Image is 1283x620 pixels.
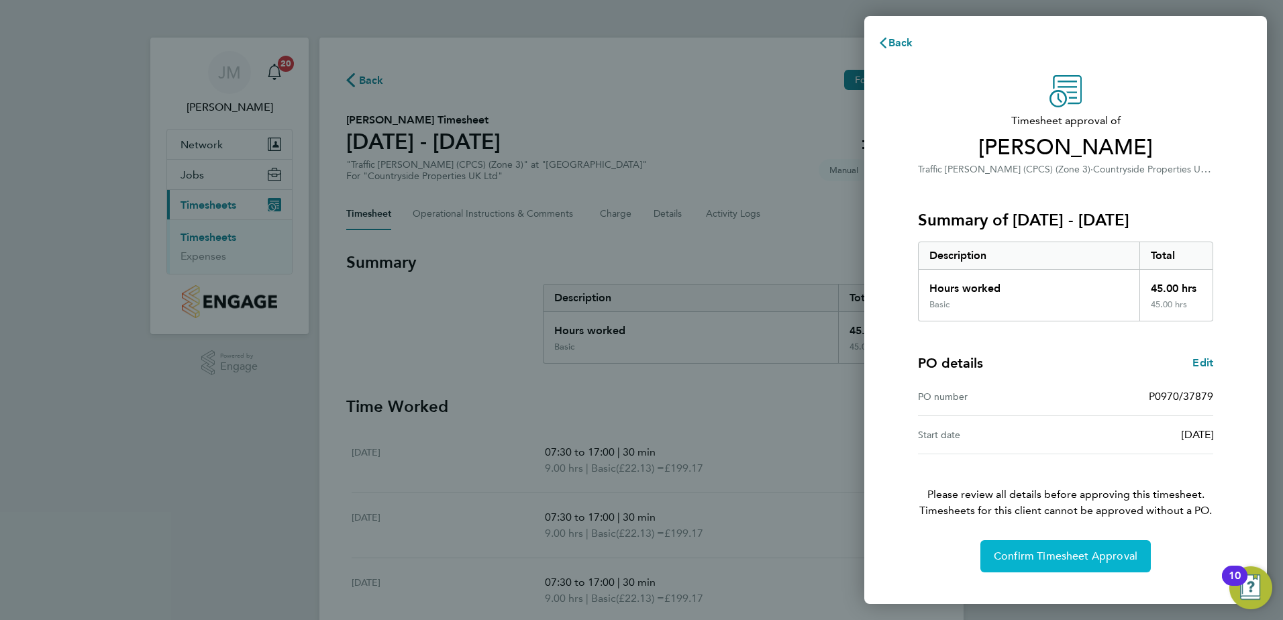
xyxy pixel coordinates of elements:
span: P0970/37879 [1149,390,1213,403]
span: Timesheets for this client cannot be approved without a PO. [902,503,1229,519]
div: Start date [918,427,1066,443]
span: Countryside Properties UK Ltd [1093,162,1223,175]
button: Open Resource Center, 10 new notifications [1229,566,1272,609]
a: Edit [1192,355,1213,371]
span: Timesheet approval of [918,113,1213,129]
span: Traffic [PERSON_NAME] (CPCS) (Zone 3) [918,164,1090,175]
div: Total [1139,242,1213,269]
span: Confirm Timesheet Approval [994,550,1137,563]
div: 45.00 hrs [1139,270,1213,299]
span: Back [888,36,913,49]
div: [DATE] [1066,427,1213,443]
div: 10 [1229,576,1241,593]
div: Description [919,242,1139,269]
p: Please review all details before approving this timesheet. [902,454,1229,519]
span: · [1090,164,1093,175]
button: Back [864,30,927,56]
div: PO number [918,389,1066,405]
div: Hours worked [919,270,1139,299]
div: Basic [929,299,950,310]
div: Summary of 04 - 10 Aug 2025 [918,242,1213,321]
h3: Summary of [DATE] - [DATE] [918,209,1213,231]
span: Edit [1192,356,1213,369]
span: [PERSON_NAME] [918,134,1213,161]
button: Confirm Timesheet Approval [980,540,1151,572]
h4: PO details [918,354,983,372]
div: 45.00 hrs [1139,299,1213,321]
